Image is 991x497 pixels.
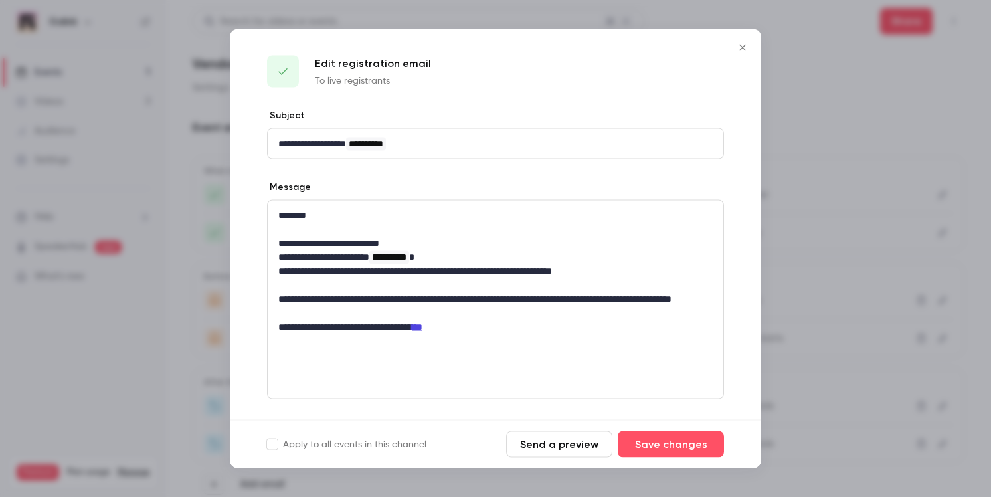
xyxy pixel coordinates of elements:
[506,431,612,458] button: Send a preview
[315,74,431,88] p: To live registrants
[267,109,305,122] label: Subject
[268,129,723,159] div: editor
[618,431,724,458] button: Save changes
[267,181,311,194] label: Message
[267,438,426,451] label: Apply to all events in this channel
[315,56,431,72] p: Edit registration email
[268,201,723,342] div: editor
[729,35,756,61] button: Close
